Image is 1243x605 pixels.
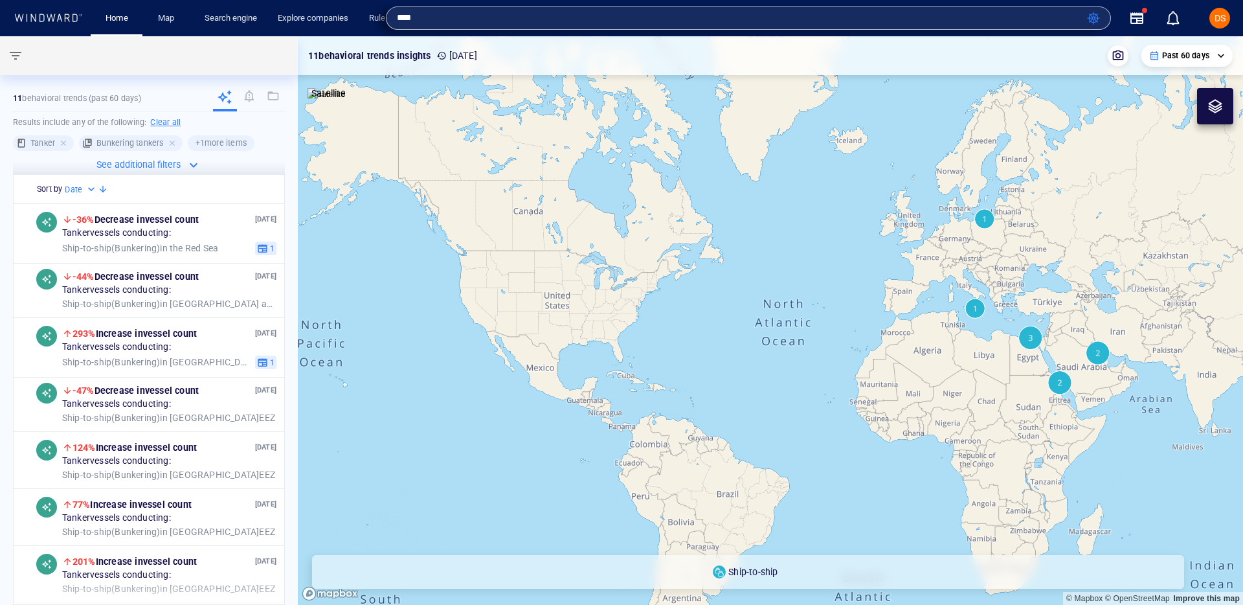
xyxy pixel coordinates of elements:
span: in [GEOGRAPHIC_DATA] EEZ [62,413,275,424]
p: behavioral trends (Past 60 days) [13,93,141,104]
p: See additional filters [96,157,181,172]
button: 1 [255,356,276,370]
span: Tanker vessels conducting: [62,342,171,354]
span: Tanker vessels conducting: [62,399,171,411]
div: Past 60 days [1149,50,1225,62]
span: Tanker vessels conducting: [62,513,171,525]
a: OpenStreetMap [1105,594,1170,603]
a: Mapbox logo [302,586,359,601]
h6: Clear all [150,116,181,129]
p: Ship-to-ship [728,564,778,580]
span: Increase in vessel count [73,442,197,453]
span: Ship-to-ship ( Bunkering ) [62,413,161,423]
button: DS [1207,5,1233,31]
span: in [GEOGRAPHIC_DATA] and [GEOGRAPHIC_DATA] EEZ [62,299,276,310]
span: in the Red Sea [62,243,218,255]
button: See additional filters [96,156,201,174]
canvas: Map [298,36,1243,605]
span: in [GEOGRAPHIC_DATA] EEZ [62,527,275,538]
h6: Bunkering tankers [96,137,163,150]
span: 77% [73,499,91,510]
p: [DATE] [255,442,276,454]
iframe: Chat [1188,547,1233,595]
span: 124% [73,442,96,453]
p: [DATE] [255,556,276,568]
span: Increase in vessel count [73,499,192,510]
div: Notification center [1165,10,1181,26]
span: Tanker vessels conducting: [62,456,171,468]
div: Tanker [13,135,74,151]
button: 1 [255,242,276,256]
h6: Results include any of the following: [13,112,285,133]
span: 293% [73,328,96,339]
p: [DATE] [255,214,276,226]
strong: 11 [13,93,22,103]
span: 1 [268,243,274,255]
span: Ship-to-ship ( Bunkering ) [62,470,161,480]
h6: Tanker [30,137,55,150]
span: Tanker vessels conducting: [62,570,171,582]
span: -44% [73,271,95,282]
span: Ship-to-ship ( Bunkering ) [62,243,161,253]
span: Ship-to-ship ( Bunkering ) [62,527,161,537]
span: Decrease in vessel count [73,271,199,282]
button: Map [148,7,189,30]
p: 11 behavioral trends insights [308,48,431,63]
h6: + 1 more items [196,137,247,150]
img: satellite [308,88,346,101]
a: Search engine [199,7,262,30]
span: Decrease in vessel count [73,214,199,225]
p: [DATE] [255,328,276,340]
h6: Date [65,183,82,196]
a: Rule engine [364,7,417,30]
div: Date [65,183,98,196]
span: Ship-to-ship ( Bunkering ) [62,357,161,367]
p: [DATE] [436,48,477,63]
span: -47% [73,385,95,396]
p: Past 60 days [1162,50,1209,62]
a: Explore companies [273,7,353,30]
p: [DATE] [255,499,276,511]
span: Increase in vessel count [73,556,197,567]
span: in [GEOGRAPHIC_DATA] EEZ [62,470,275,481]
span: Tanker vessels conducting: [62,285,171,297]
span: Ship-to-ship ( Bunkering ) [62,299,161,309]
span: 1 [268,357,274,369]
p: [DATE] [255,271,276,283]
p: Satellite [311,86,346,101]
span: in [GEOGRAPHIC_DATA] EEZ [62,357,250,369]
span: Tanker vessels conducting: [62,228,171,240]
span: Decrease in vessel count [73,385,199,396]
a: Mapbox [1066,594,1103,603]
span: 201% [73,556,96,567]
span: Increase in vessel count [73,328,197,339]
a: Home [100,7,133,30]
span: -36% [73,214,95,225]
span: DS [1215,13,1226,23]
a: Map feedback [1173,594,1240,603]
a: Map [153,7,184,30]
button: Home [96,7,137,30]
div: Bunkering tankers [79,135,182,151]
h6: Sort by [37,183,62,196]
p: [DATE] [255,385,276,397]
